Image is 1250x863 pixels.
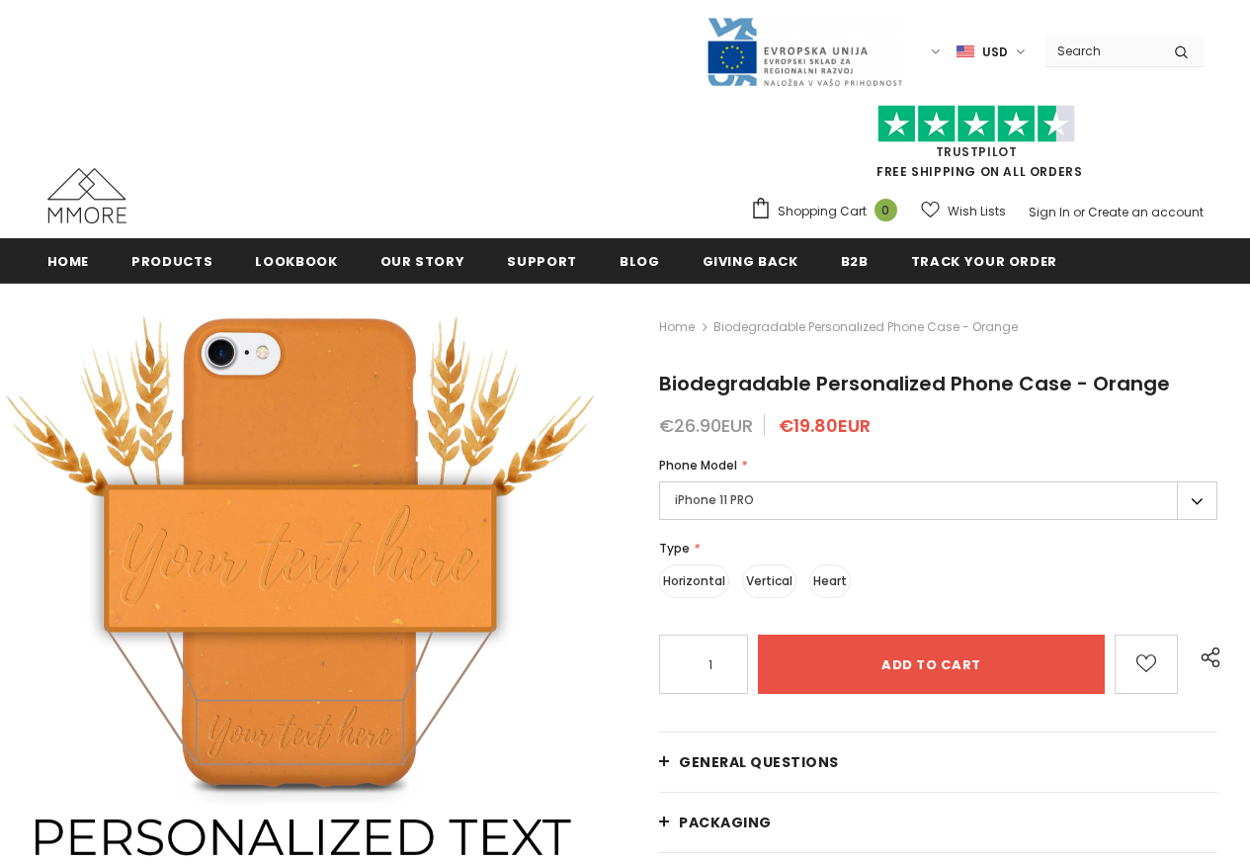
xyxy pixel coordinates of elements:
[1088,204,1204,220] a: Create an account
[659,793,1217,852] a: PACKAGING
[255,238,337,283] a: Lookbook
[1045,37,1159,65] input: Search Site
[659,540,690,557] span: Type
[921,194,1006,228] a: Wish Lists
[877,105,1075,143] img: Trust Pilot Stars
[47,168,126,223] img: MMORE Cases
[507,238,577,283] a: support
[659,564,729,598] label: Horizontal
[255,252,337,271] span: Lookbook
[620,252,660,271] span: Blog
[1029,204,1070,220] a: Sign In
[779,413,871,438] span: €19.80EUR
[380,252,465,271] span: Our Story
[47,238,90,283] a: Home
[679,752,839,772] span: General Questions
[659,315,695,339] a: Home
[703,252,798,271] span: Giving back
[758,635,1105,694] input: Add to cart
[875,199,897,221] span: 0
[679,813,772,832] span: PACKAGING
[936,143,1018,160] a: Trustpilot
[706,43,903,59] a: Javni Razpis
[742,564,796,598] label: Vertical
[911,252,1057,271] span: Track your order
[659,370,1170,397] span: Biodegradable Personalized Phone Case - Orange
[778,202,867,221] span: Shopping Cart
[131,252,212,271] span: Products
[380,238,465,283] a: Our Story
[982,43,1008,62] span: USD
[659,481,1217,520] label: iPhone 11 PRO
[957,43,974,60] img: USD
[659,457,737,474] span: Phone Model
[659,733,1217,792] a: General Questions
[659,413,753,438] span: €26.90EUR
[703,238,798,283] a: Giving back
[809,564,851,598] label: Heart
[713,315,1018,339] span: Biodegradable Personalized Phone Case - Orange
[948,202,1006,221] span: Wish Lists
[620,238,660,283] a: Blog
[750,114,1204,180] span: FREE SHIPPING ON ALL ORDERS
[841,252,869,271] span: B2B
[706,16,903,88] img: Javni Razpis
[1073,204,1085,220] span: or
[750,197,907,226] a: Shopping Cart 0
[841,238,869,283] a: B2B
[47,252,90,271] span: Home
[507,252,577,271] span: support
[911,238,1057,283] a: Track your order
[131,238,212,283] a: Products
